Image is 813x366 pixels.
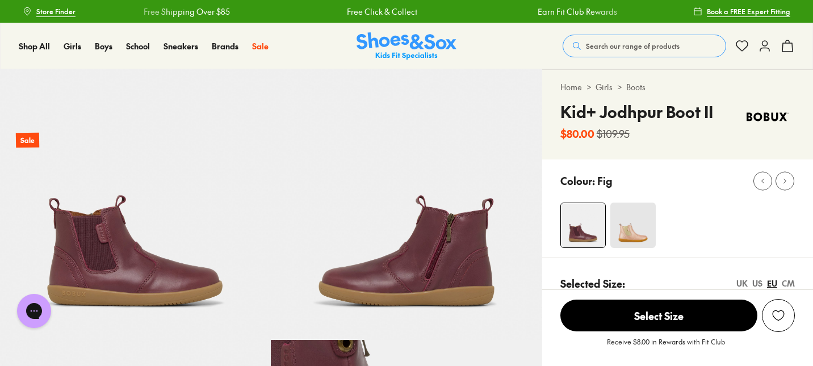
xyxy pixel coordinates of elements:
[164,40,198,52] a: Sneakers
[596,81,613,93] a: Girls
[560,299,757,332] button: Select Size
[64,40,81,52] a: Girls
[252,40,269,52] a: Sale
[16,133,39,148] p: Sale
[597,173,613,188] p: Fig
[560,81,582,93] a: Home
[11,290,57,332] iframe: Gorgias live chat messenger
[526,6,605,18] a: Earn Fit Club Rewards
[762,299,795,332] button: Add to Wishlist
[23,1,76,22] a: Store Finder
[560,300,757,331] span: Select Size
[271,69,542,340] img: 5-540531_1
[560,276,625,291] p: Selected Size:
[752,277,762,289] div: US
[95,40,112,52] a: Boys
[626,81,646,93] a: Boots
[560,81,795,93] div: > >
[736,277,748,289] div: UK
[19,40,50,52] a: Shop All
[740,100,795,134] img: Vendor logo
[560,100,713,124] h4: Kid+ Jodhpur Boot II
[597,126,630,141] s: $109.95
[563,35,726,57] button: Search our range of products
[586,41,680,51] span: Search our range of products
[782,277,795,289] div: CM
[560,173,595,188] p: Colour:
[36,6,76,16] span: Store Finder
[561,203,605,247] img: 4-540530_1
[767,277,777,289] div: EU
[357,32,456,60] a: Shoes & Sox
[607,336,725,357] p: Receive $8.00 in Rewards with Fit Club
[357,32,456,60] img: SNS_Logo_Responsive.svg
[126,40,150,52] a: School
[212,40,238,52] a: Brands
[560,126,594,141] b: $80.00
[132,6,218,18] a: Free Shipping Over $85
[335,6,405,18] a: Free Click & Collect
[707,6,790,16] span: Book a FREE Expert Fitting
[610,203,656,248] img: 4-364477_1
[693,1,790,22] a: Book a FREE Expert Fitting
